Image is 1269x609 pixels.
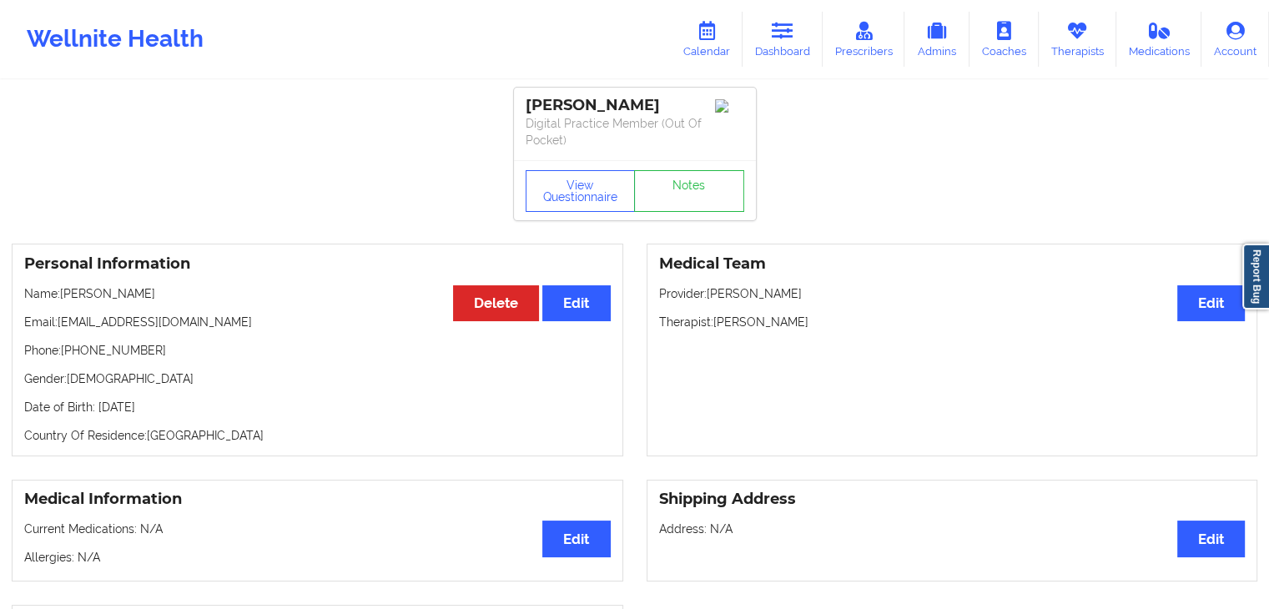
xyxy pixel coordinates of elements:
[24,314,611,330] p: Email: [EMAIL_ADDRESS][DOMAIN_NAME]
[671,12,743,67] a: Calendar
[715,99,744,113] img: Image%2Fplaceholer-image.png
[904,12,969,67] a: Admins
[969,12,1039,67] a: Coaches
[24,285,611,302] p: Name: [PERSON_NAME]
[659,314,1246,330] p: Therapist: [PERSON_NAME]
[24,399,611,415] p: Date of Birth: [DATE]
[24,427,611,444] p: Country Of Residence: [GEOGRAPHIC_DATA]
[453,285,539,321] button: Delete
[659,254,1246,274] h3: Medical Team
[526,115,744,148] p: Digital Practice Member (Out Of Pocket)
[1177,285,1245,321] button: Edit
[659,285,1246,302] p: Provider: [PERSON_NAME]
[526,170,636,212] button: View Questionnaire
[24,254,611,274] h3: Personal Information
[24,521,611,537] p: Current Medications: N/A
[659,521,1246,537] p: Address: N/A
[24,370,611,387] p: Gender: [DEMOGRAPHIC_DATA]
[526,96,744,115] div: [PERSON_NAME]
[743,12,823,67] a: Dashboard
[1201,12,1269,67] a: Account
[24,549,611,566] p: Allergies: N/A
[24,490,611,509] h3: Medical Information
[24,342,611,359] p: Phone: [PHONE_NUMBER]
[823,12,905,67] a: Prescribers
[1039,12,1116,67] a: Therapists
[659,490,1246,509] h3: Shipping Address
[1242,244,1269,310] a: Report Bug
[542,521,610,556] button: Edit
[1116,12,1202,67] a: Medications
[1177,521,1245,556] button: Edit
[542,285,610,321] button: Edit
[634,170,744,212] a: Notes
